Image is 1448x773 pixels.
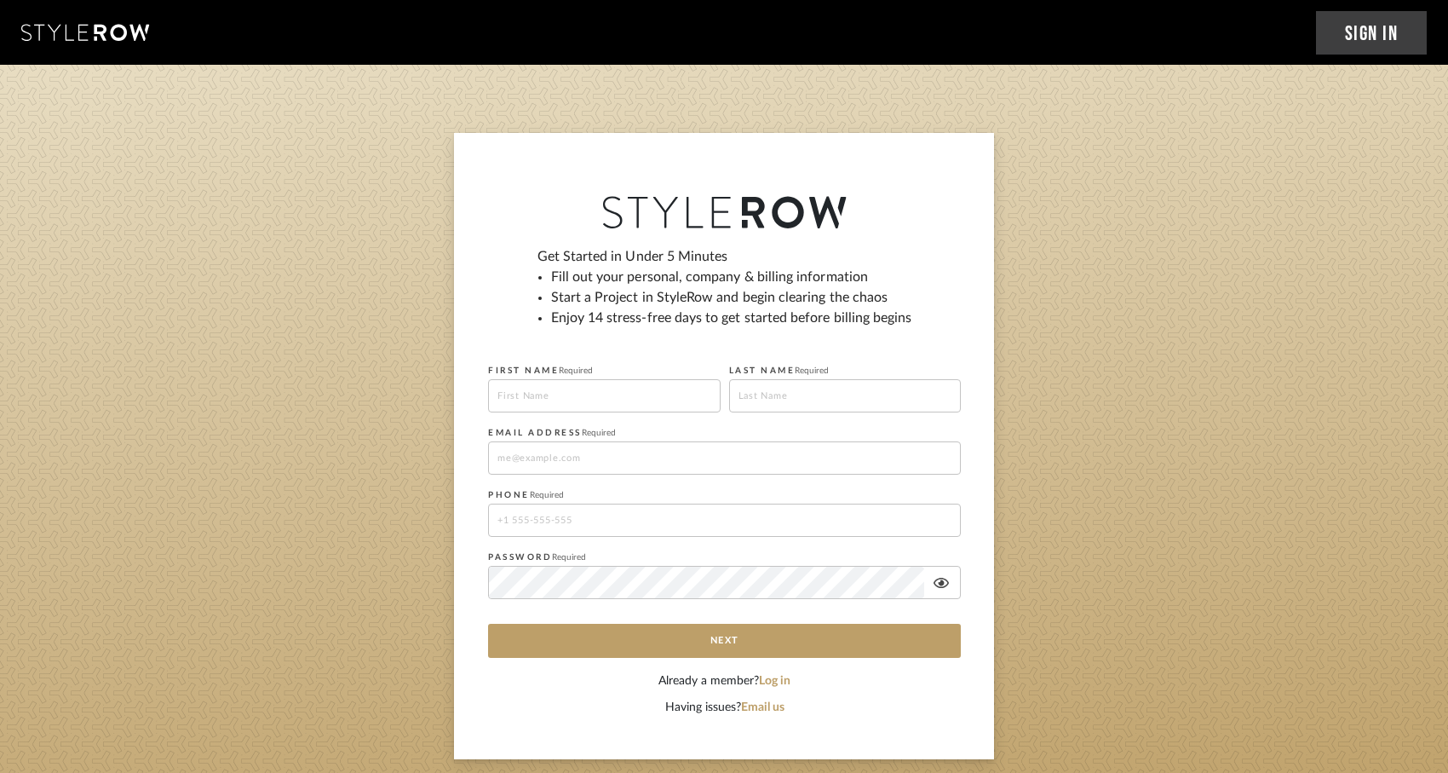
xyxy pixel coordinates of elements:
[488,672,961,690] div: Already a member?
[795,366,829,375] span: Required
[551,287,912,308] li: Start a Project in StyleRow and begin clearing the chaos
[741,701,784,713] a: Email us
[488,366,593,376] label: FIRST NAME
[488,379,721,412] input: First Name
[552,553,586,562] span: Required
[1316,11,1428,55] a: Sign In
[729,366,830,376] label: LAST NAME
[530,491,564,499] span: Required
[488,504,961,537] input: +1 555-555-555
[488,624,961,658] button: Next
[488,428,616,438] label: EMAIL ADDRESS
[488,490,564,500] label: PHONE
[582,429,616,437] span: Required
[488,552,586,562] label: PASSWORD
[759,672,790,690] button: Log in
[488,699,961,717] div: Having issues?
[559,366,593,375] span: Required
[488,441,961,475] input: me@example.com
[551,267,912,287] li: Fill out your personal, company & billing information
[729,379,962,412] input: Last Name
[551,308,912,328] li: Enjoy 14 stress-free days to get started before billing begins
[537,246,912,342] div: Get Started in Under 5 Minutes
